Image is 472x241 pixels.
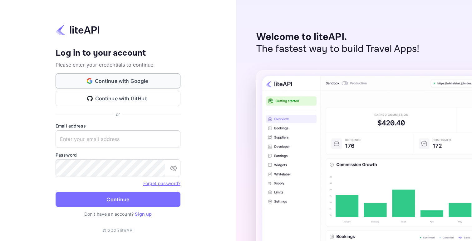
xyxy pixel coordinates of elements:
label: Email address [56,123,180,129]
a: Sign up [135,211,152,217]
p: Welcome to liteAPI. [256,31,420,43]
p: Please enter your credentials to continue [56,61,180,68]
p: or [116,111,120,118]
p: © 2025 liteAPI [102,227,134,233]
p: The fastest way to build Travel Apps! [256,43,420,55]
button: Continue [56,192,180,207]
label: Password [56,152,180,158]
button: Continue with GitHub [56,91,180,106]
img: liteapi [56,24,99,36]
button: toggle password visibility [167,162,180,174]
a: Forget password? [143,181,180,186]
p: Don't have an account? [56,211,180,217]
h4: Log in to your account [56,48,180,59]
button: Continue with Google [56,73,180,88]
input: Enter your email address [56,130,180,148]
